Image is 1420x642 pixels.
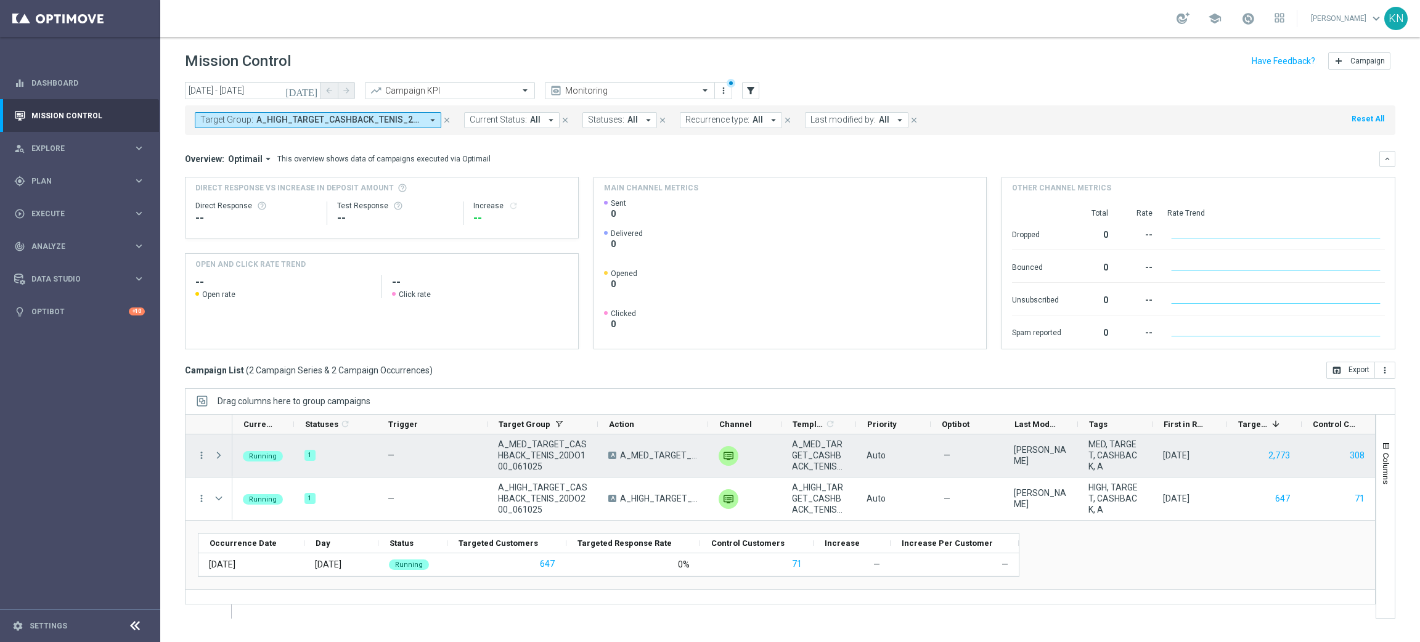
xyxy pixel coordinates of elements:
[185,365,433,376] h3: Campaign List
[31,295,129,328] a: Optibot
[185,52,291,70] h1: Mission Control
[459,538,538,548] span: Targeted Customers
[133,175,145,187] i: keyboard_arrow_right
[1349,448,1366,463] button: 308
[944,450,950,461] span: —
[611,319,636,330] span: 0
[30,622,67,630] a: Settings
[249,495,277,503] span: Running
[810,115,876,125] span: Last modified by:
[1274,491,1291,506] button: 647
[588,115,624,125] span: Statuses:
[1012,256,1061,276] div: Bounced
[185,153,224,165] h3: Overview:
[1014,444,1067,466] div: Kamil Nowak
[243,493,283,505] colored-tag: Running
[658,116,667,124] i: close
[1076,256,1108,276] div: 0
[195,201,317,211] div: Direct Response
[678,559,690,570] div: 0%
[133,273,145,285] i: keyboard_arrow_right
[249,365,430,376] span: 2 Campaign Series & 2 Campaign Occurrences
[1014,420,1057,429] span: Last Modified By
[209,559,235,570] div: 06 Oct 2025
[1088,439,1142,472] span: MED, TARGET, CASHBACK, A
[1310,9,1384,28] a: [PERSON_NAME]keyboard_arrow_down
[1002,559,1008,569] span: —
[1328,52,1390,70] button: add Campaign
[1123,256,1153,276] div: --
[1252,57,1315,65] input: Have Feedback?
[263,153,274,165] i: arrow_drop_down
[388,450,394,460] span: —
[792,439,846,472] span: A_MED_TARGET_CASHBACK_TENIS_20DO100_061025
[365,82,535,99] ng-select: Campaign KPI
[561,116,569,124] i: close
[577,538,672,548] span: Targeted Response Rate
[14,78,145,88] div: equalizer Dashboard
[243,450,283,461] colored-tag: Running
[1267,448,1291,463] button: 2,773
[284,82,320,100] button: [DATE]
[545,82,715,99] ng-select: Monitoring
[611,208,626,219] span: 0
[1123,322,1153,341] div: --
[1088,482,1142,515] span: HIGH, TARGET, CASHBACK, A
[315,559,341,570] div: Monday
[611,278,637,290] span: 0
[14,241,25,252] i: track_changes
[910,116,918,124] i: close
[508,201,518,211] i: refresh
[31,99,145,132] a: Mission Control
[1238,420,1267,429] span: Targeted Customers
[392,275,568,290] h2: --
[441,113,452,127] button: close
[285,85,319,96] i: [DATE]
[133,142,145,154] i: keyboard_arrow_right
[783,116,792,124] i: close
[719,489,738,509] div: Private message
[742,82,759,99] button: filter_alt
[14,111,145,121] button: Mission Control
[545,115,557,126] i: arrow_drop_down
[782,113,793,127] button: close
[1313,420,1355,429] span: Control Customers
[1380,365,1390,375] i: more_vert
[31,275,133,283] span: Data Studio
[680,112,782,128] button: Recurrence type: All arrow_drop_down
[218,396,370,406] span: Drag columns here to group campaigns
[14,274,145,284] button: Data Studio keyboard_arrow_right
[942,420,969,429] span: Optibot
[908,113,920,127] button: close
[246,365,249,376] span: (
[14,208,25,219] i: play_circle_outline
[243,420,273,429] span: Current Status
[195,275,372,290] h2: --
[1089,420,1108,429] span: Tags
[228,153,263,165] span: Optimail
[550,84,562,97] i: preview
[31,210,133,217] span: Execute
[224,153,277,165] button: Optimail arrow_drop_down
[727,79,735,87] div: There are unsaved changes
[620,493,698,504] span: A_HIGH_TARGET_CASHBACK_TENIS_20DO200_061025
[1012,224,1061,243] div: Dropped
[1012,289,1061,309] div: Unsubscribed
[719,446,738,466] img: Private message
[14,144,145,153] button: person_search Explore keyboard_arrow_right
[470,115,527,125] span: Current Status:
[1163,450,1189,461] div: 06 Oct 2025, Monday
[14,307,145,317] div: lightbulb Optibot +10
[338,82,355,99] button: arrow_forward
[745,85,756,96] i: filter_alt
[1334,56,1344,66] i: add
[14,295,145,328] div: Optibot
[530,115,541,125] span: All
[657,113,668,127] button: close
[1014,487,1067,510] div: Kamil Nowak
[1353,491,1366,506] button: 71
[879,115,889,125] span: All
[499,420,550,429] span: Target Group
